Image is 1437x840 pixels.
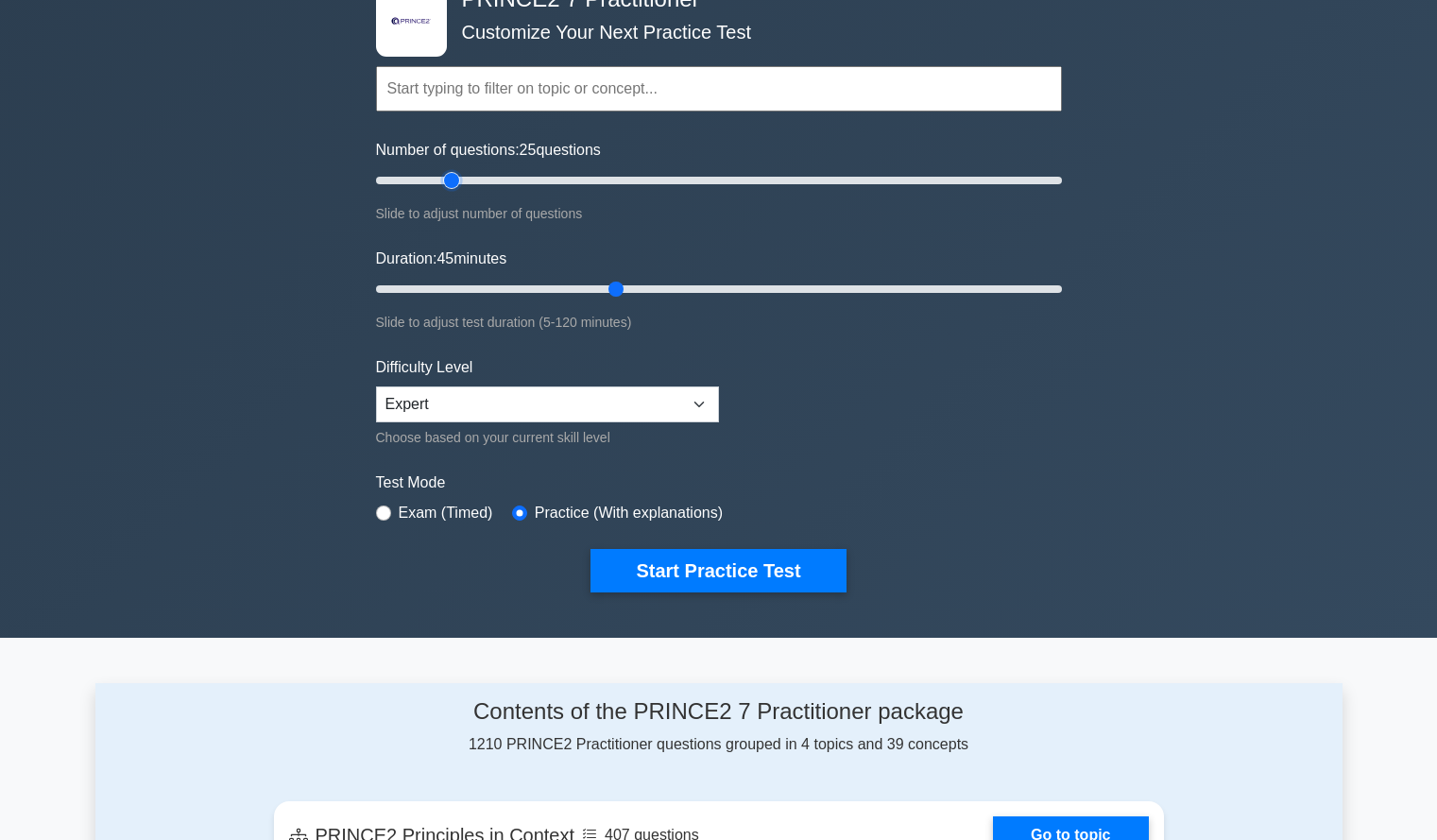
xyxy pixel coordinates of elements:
span: 25 [520,142,537,158]
label: Duration: minutes [376,248,507,270]
label: Difficulty Level [376,356,473,379]
label: Exam (Timed) [399,502,493,524]
div: Slide to adjust number of questions [376,202,1062,225]
input: Start typing to filter on topic or concept... [376,66,1062,111]
label: Number of questions: questions [376,139,601,162]
button: Start Practice Test [590,549,846,592]
div: 1210 PRINCE2 Practitioner questions grouped in 4 topics and 39 concepts [274,698,1164,756]
label: Practice (With explanations) [535,502,723,524]
span: 45 [436,250,453,266]
label: Test Mode [376,471,1062,494]
h4: Contents of the PRINCE2 7 Practitioner package [274,698,1164,726]
div: Choose based on your current skill level [376,426,719,449]
div: Slide to adjust test duration (5-120 minutes) [376,311,1062,334]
